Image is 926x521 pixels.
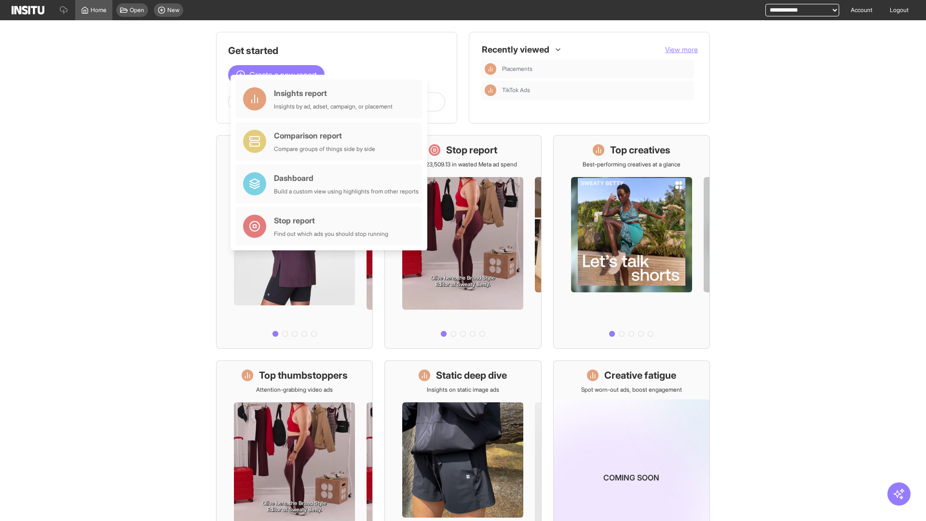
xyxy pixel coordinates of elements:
button: Create a new report [228,65,325,84]
button: View more [665,45,698,55]
div: Insights report [274,87,393,99]
div: Insights by ad, adset, campaign, or placement [274,103,393,110]
div: Comparison report [274,130,375,141]
p: Insights on static image ads [427,386,499,394]
h1: Get started [228,44,445,57]
span: Open [130,6,144,14]
div: Insights [485,84,496,96]
a: Top creativesBest-performing creatives at a glance [553,135,710,349]
span: TikTok Ads [502,86,690,94]
span: Home [91,6,107,14]
div: Compare groups of things side by side [274,145,375,153]
span: New [167,6,179,14]
span: TikTok Ads [502,86,530,94]
h1: Top thumbstoppers [259,369,348,382]
a: What's live nowSee all active ads instantly [216,135,373,349]
h1: Static deep dive [436,369,507,382]
span: Create a new report [249,69,317,81]
div: Stop report [274,215,388,226]
div: Build a custom view using highlights from other reports [274,188,419,195]
div: Find out which ads you should stop running [274,230,388,238]
a: Stop reportSave £23,509.13 in wasted Meta ad spend [384,135,541,349]
p: Attention-grabbing video ads [256,386,333,394]
span: Placements [502,65,532,73]
h1: Top creatives [610,143,670,157]
h1: Stop report [446,143,497,157]
div: Insights [485,63,496,75]
span: Placements [502,65,690,73]
p: Best-performing creatives at a glance [583,161,681,168]
div: Dashboard [274,172,419,184]
img: Logo [12,6,44,14]
p: Save £23,509.13 in wasted Meta ad spend [409,161,517,168]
